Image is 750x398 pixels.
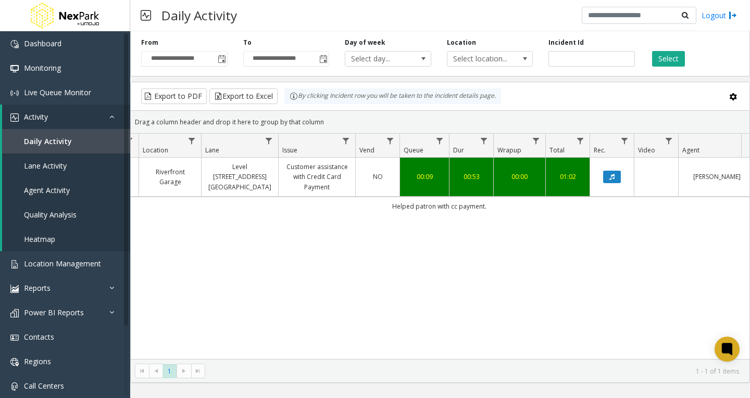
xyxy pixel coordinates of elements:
[2,105,130,129] a: Activity
[24,259,101,268] span: Location Management
[10,309,19,317] img: 'icon'
[662,134,676,148] a: Video Filter Menu
[433,134,447,148] a: Queue Filter Menu
[497,146,521,155] span: Wrapup
[362,172,393,182] a: NO
[453,146,464,155] span: Dur
[638,146,655,155] span: Video
[618,134,632,148] a: Rec. Filter Menu
[285,162,349,192] a: Customer assistance with Credit Card Payment
[141,88,207,104] button: Export to PDF
[10,358,19,366] img: 'icon'
[2,129,130,153] a: Daily Activity
[24,283,51,293] span: Reports
[24,63,61,73] span: Monitoring
[2,227,130,251] a: Heatmap
[24,161,67,171] span: Lane Activity
[24,307,84,317] span: Power BI Reports
[685,172,749,182] a: [PERSON_NAME]
[573,134,587,148] a: Total Filter Menu
[10,260,19,268] img: 'icon'
[10,113,19,122] img: 'icon'
[549,146,565,155] span: Total
[447,52,516,66] span: Select location...
[24,87,91,97] span: Live Queue Monitor
[145,167,195,187] a: Riverfront Garage
[404,146,423,155] span: Queue
[24,38,61,48] span: Dashboard
[141,3,151,28] img: pageIcon
[682,146,699,155] span: Agent
[24,234,55,244] span: Heatmap
[24,210,77,220] span: Quality Analysis
[652,51,685,67] button: Select
[10,382,19,391] img: 'icon'
[209,88,278,104] button: Export to Excel
[2,153,130,178] a: Lane Activity
[24,185,70,195] span: Agent Activity
[10,333,19,342] img: 'icon'
[24,332,54,342] span: Contacts
[243,38,252,47] label: To
[548,38,584,47] label: Incident Id
[208,162,272,192] a: Level [STREET_ADDRESS][GEOGRAPHIC_DATA]
[359,146,374,155] span: Vend
[373,172,383,181] span: NO
[594,146,606,155] span: Rec.
[500,172,539,182] a: 00:00
[10,285,19,293] img: 'icon'
[205,146,219,155] span: Lane
[406,172,443,182] a: 00:09
[262,134,276,148] a: Lane Filter Menu
[729,10,737,21] img: logout
[290,92,298,100] img: infoIcon.svg
[131,113,749,131] div: Drag a column header and drop it here to group by that column
[10,89,19,97] img: 'icon'
[143,146,168,155] span: Location
[2,178,130,202] a: Agent Activity
[702,10,737,21] a: Logout
[339,134,353,148] a: Issue Filter Menu
[162,364,177,378] span: Page 1
[477,134,491,148] a: Dur Filter Menu
[552,172,583,182] a: 01:02
[447,38,476,47] label: Location
[345,38,385,47] label: Day of week
[529,134,543,148] a: Wrapup Filter Menu
[10,65,19,73] img: 'icon'
[317,52,329,66] span: Toggle popup
[282,146,297,155] span: Issue
[24,112,48,122] span: Activity
[131,134,749,359] div: Data table
[156,3,242,28] h3: Daily Activity
[24,356,51,366] span: Regions
[345,52,414,66] span: Select day...
[284,88,501,104] div: By clicking Incident row you will be taken to the incident details page.
[216,52,227,66] span: Toggle popup
[10,40,19,48] img: 'icon'
[141,38,158,47] label: From
[2,202,130,227] a: Quality Analysis
[24,136,72,146] span: Daily Activity
[185,134,199,148] a: Location Filter Menu
[24,381,64,391] span: Call Centers
[211,367,739,376] kendo-pager-info: 1 - 1 of 1 items
[383,134,397,148] a: Vend Filter Menu
[456,172,487,182] a: 00:53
